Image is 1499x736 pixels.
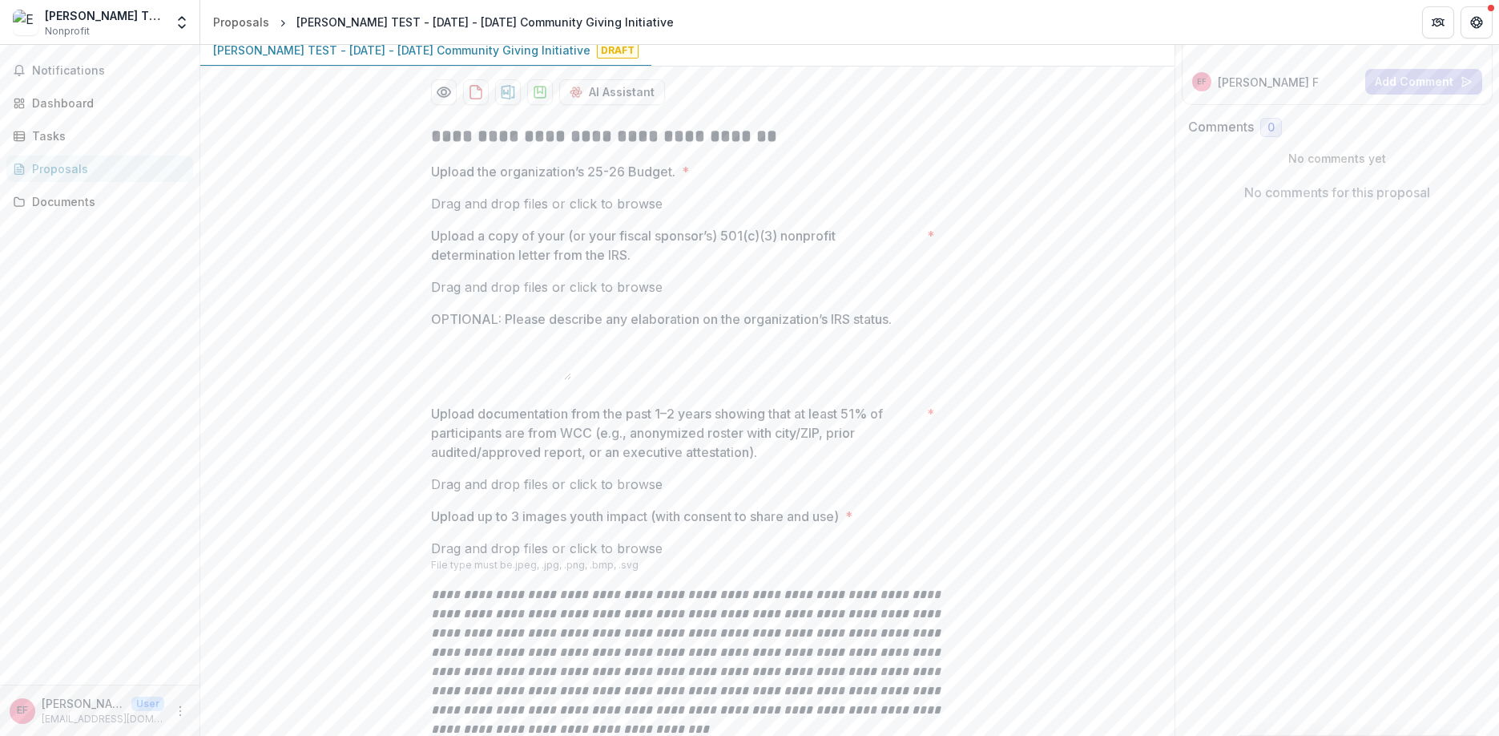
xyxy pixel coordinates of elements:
[32,127,180,144] div: Tasks
[431,507,839,526] p: Upload up to 3 images youth impact (with consent to share and use)
[1188,150,1486,167] p: No comments yet
[32,193,180,210] div: Documents
[42,712,164,726] p: [EMAIL_ADDRESS][DOMAIN_NAME]
[6,188,193,215] a: Documents
[431,277,663,297] p: Drag and drop files or
[527,79,553,105] button: download-proposal
[32,160,180,177] div: Proposals
[213,14,269,30] div: Proposals
[431,309,892,329] p: OPTIONAL: Please describe any elaboration on the organization’s IRS status.
[45,7,164,24] div: [PERSON_NAME] TEST
[1244,183,1430,202] p: No comments for this proposal
[431,558,944,572] p: File type must be .jpeg, .jpg, .png, .bmp, .svg
[431,475,663,494] p: Drag and drop files or
[1197,78,1207,86] div: Erendira Flores
[431,539,663,558] p: Drag and drop files or
[1267,121,1275,135] span: 0
[17,706,28,716] div: Erendira Flores
[495,79,521,105] button: download-proposal
[6,123,193,149] a: Tasks
[431,226,921,265] p: Upload a copy of your (or your fiscal sponsor’s) 501(c)(3) nonprofit determination letter from th...
[6,156,193,182] a: Proposals
[131,697,164,711] p: User
[1461,6,1493,38] button: Get Help
[6,58,193,83] button: Notifications
[570,279,663,295] span: click to browse
[431,79,457,105] button: Preview 2311b94a-41e5-4ed0-b7ab-2a1799975aef-0.pdf
[171,702,190,721] button: More
[1365,69,1482,95] button: Add Comment
[1188,119,1254,135] h2: Comments
[559,79,665,105] button: AI Assistant
[13,10,38,35] img: Erendira TEST
[570,540,663,556] span: click to browse
[1218,74,1319,91] p: [PERSON_NAME] F
[32,95,180,111] div: Dashboard
[42,695,125,712] p: [PERSON_NAME]
[597,42,639,59] span: Draft
[463,79,489,105] button: download-proposal
[213,42,590,59] p: [PERSON_NAME] TEST - [DATE] - [DATE] Community Giving Initiative
[570,196,663,212] span: click to browse
[431,404,921,462] p: Upload documentation from the past 1–2 years showing that at least 51% of participants are from W...
[45,24,90,38] span: Nonprofit
[1422,6,1454,38] button: Partners
[296,14,674,30] div: [PERSON_NAME] TEST - [DATE] - [DATE] Community Giving Initiative
[431,162,675,181] p: Upload the organization’s 25-26 Budget.
[171,6,193,38] button: Open entity switcher
[207,10,276,34] a: Proposals
[570,476,663,492] span: click to browse
[431,194,663,213] p: Drag and drop files or
[32,64,187,78] span: Notifications
[207,10,680,34] nav: breadcrumb
[6,90,193,116] a: Dashboard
